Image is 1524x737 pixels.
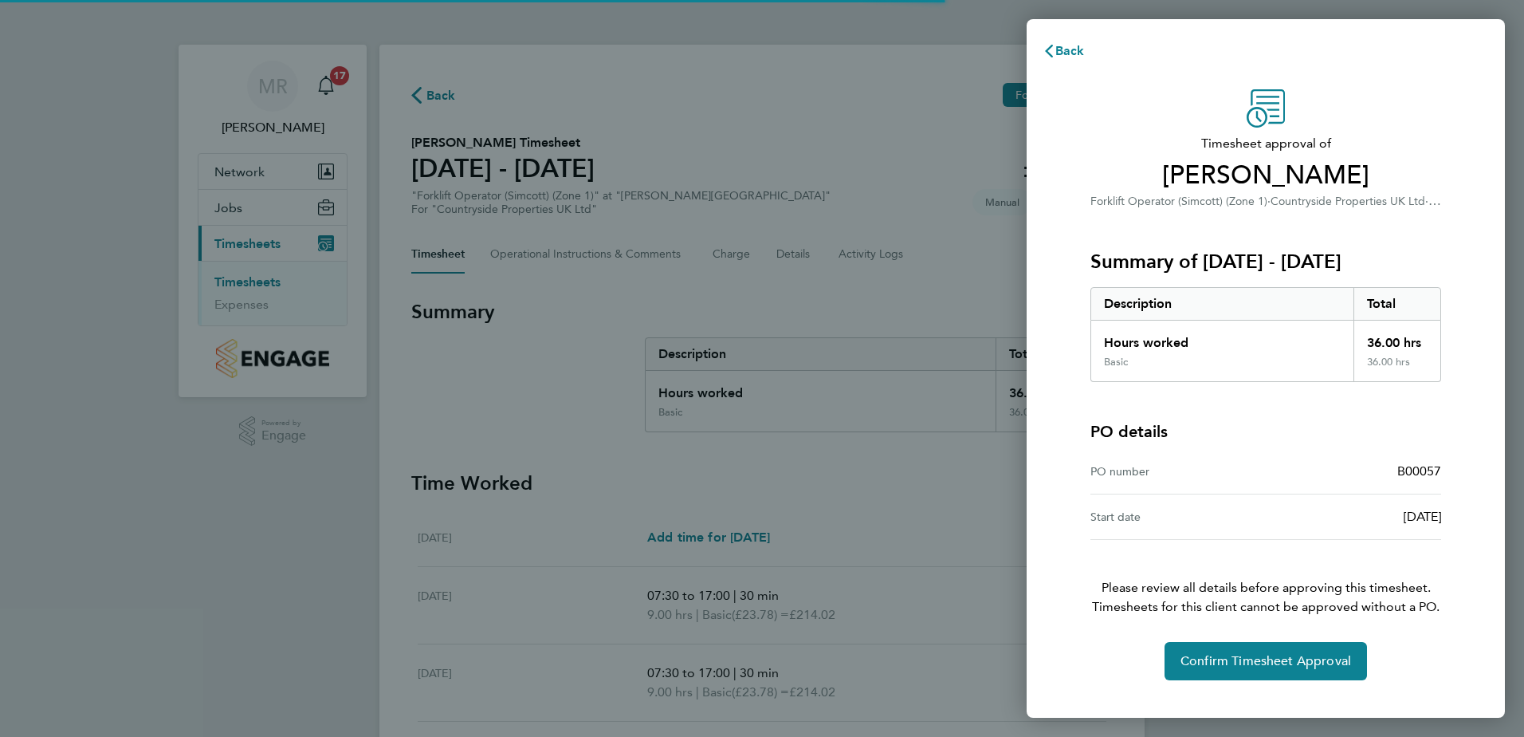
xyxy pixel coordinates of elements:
div: Description [1091,288,1353,320]
span: · [1425,193,1441,208]
button: Confirm Timesheet Approval [1165,642,1367,680]
span: · [1267,195,1271,208]
div: Basic [1104,356,1128,368]
span: B00057 [1397,463,1441,479]
span: Back [1055,43,1085,58]
p: Please review all details before approving this timesheet. [1071,540,1460,617]
div: Summary of 25 - 31 Aug 2025 [1090,287,1441,382]
div: PO number [1090,462,1266,481]
h4: PO details [1090,420,1168,443]
span: [PERSON_NAME] [1090,160,1441,191]
span: Forklift Operator (Simcott) (Zone 1) [1090,195,1267,208]
span: Timesheets for this client cannot be approved without a PO. [1071,597,1460,617]
div: 36.00 hrs [1353,321,1441,356]
div: Total [1353,288,1441,320]
span: Timesheet approval of [1090,134,1441,153]
div: [DATE] [1266,507,1441,526]
button: Back [1027,35,1101,67]
span: Confirm Timesheet Approval [1180,653,1351,669]
div: Start date [1090,507,1266,526]
h3: Summary of [DATE] - [DATE] [1090,249,1441,274]
div: Hours worked [1091,321,1353,356]
span: Countryside Properties UK Ltd [1271,195,1425,208]
div: 36.00 hrs [1353,356,1441,381]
